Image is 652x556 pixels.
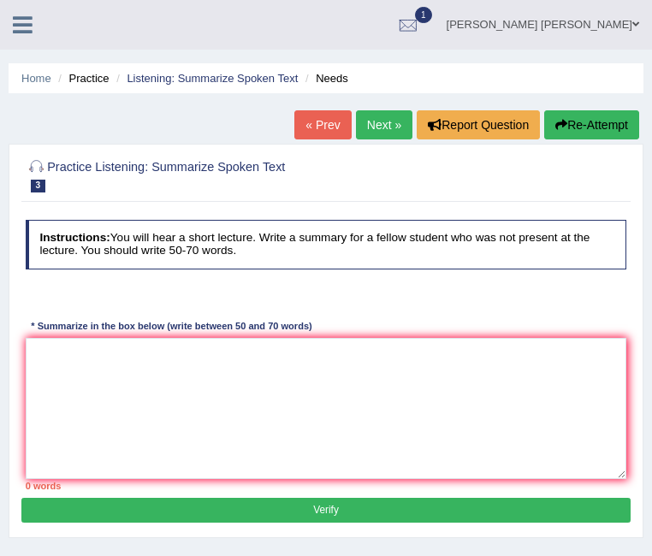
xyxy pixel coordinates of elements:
[415,7,432,23] span: 1
[31,180,46,192] span: 3
[26,320,318,334] div: * Summarize in the box below (write between 50 and 70 words)
[21,72,51,85] a: Home
[544,110,639,139] button: Re-Attempt
[26,157,399,192] h2: Practice Listening: Summarize Spoken Text
[127,72,298,85] a: Listening: Summarize Spoken Text
[39,231,110,244] b: Instructions:
[26,220,627,269] h4: You will hear a short lecture. Write a summary for a fellow student who was not present at the le...
[356,110,412,139] a: Next »
[26,479,627,493] div: 0 words
[417,110,540,139] button: Report Question
[294,110,351,139] a: « Prev
[54,70,109,86] li: Practice
[301,70,348,86] li: Needs
[21,498,630,523] button: Verify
